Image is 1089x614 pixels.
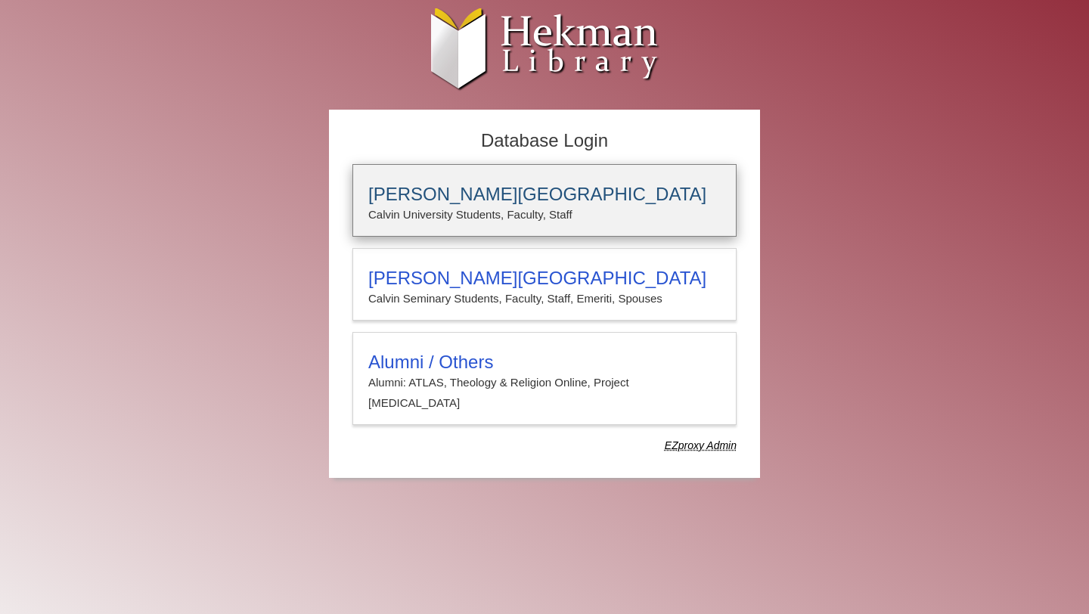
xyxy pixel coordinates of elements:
h3: Alumni / Others [368,352,721,373]
h3: [PERSON_NAME][GEOGRAPHIC_DATA] [368,184,721,205]
summary: Alumni / OthersAlumni: ATLAS, Theology & Religion Online, Project [MEDICAL_DATA] [368,352,721,413]
h2: Database Login [345,126,744,157]
a: [PERSON_NAME][GEOGRAPHIC_DATA]Calvin University Students, Faculty, Staff [352,164,737,237]
p: Alumni: ATLAS, Theology & Religion Online, Project [MEDICAL_DATA] [368,373,721,413]
dfn: Use Alumni login [665,439,737,451]
a: [PERSON_NAME][GEOGRAPHIC_DATA]Calvin Seminary Students, Faculty, Staff, Emeriti, Spouses [352,248,737,321]
p: Calvin University Students, Faculty, Staff [368,205,721,225]
h3: [PERSON_NAME][GEOGRAPHIC_DATA] [368,268,721,289]
p: Calvin Seminary Students, Faculty, Staff, Emeriti, Spouses [368,289,721,309]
